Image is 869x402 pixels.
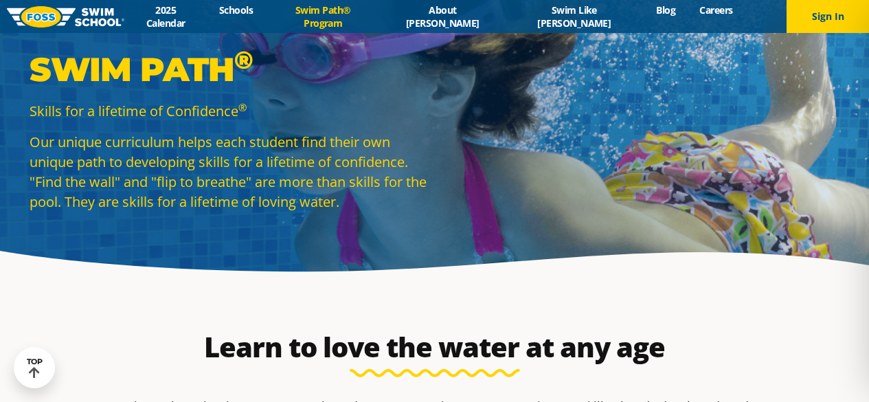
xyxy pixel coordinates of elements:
a: About [PERSON_NAME] [381,3,504,30]
h2: Learn to love the water at any age [111,331,759,364]
a: 2025 Calendar [124,3,207,30]
sup: ® [234,45,253,75]
a: Swim Like [PERSON_NAME] [504,3,644,30]
a: Swim Path® Program [265,3,381,30]
a: Blog [644,3,688,16]
div: TOP [27,357,43,379]
a: Schools [207,3,265,16]
a: Careers [688,3,745,16]
sup: ® [238,100,247,114]
p: Skills for a lifetime of Confidence [30,101,428,121]
p: Our unique curriculum helps each student find their own unique path to developing skills for a li... [30,132,428,212]
img: FOSS Swim School Logo [7,6,124,27]
p: Swim Path [30,49,428,90]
